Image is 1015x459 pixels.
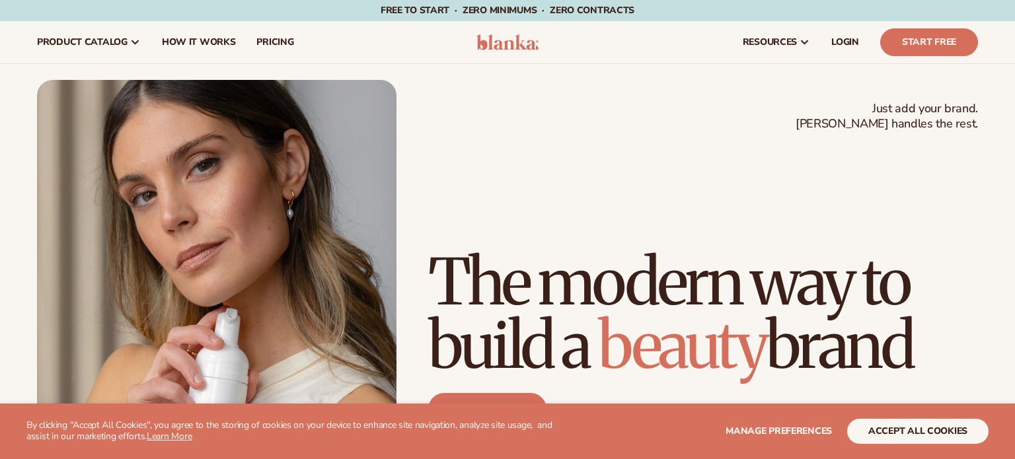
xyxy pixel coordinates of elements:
[726,419,832,444] button: Manage preferences
[880,28,978,56] a: Start Free
[732,21,821,63] a: resources
[246,21,304,63] a: pricing
[831,37,859,48] span: LOGIN
[256,37,293,48] span: pricing
[151,21,246,63] a: How It Works
[796,101,978,132] span: Just add your brand. [PERSON_NAME] handles the rest.
[847,419,989,444] button: accept all cookies
[147,430,192,442] a: Learn More
[37,37,128,48] span: product catalog
[162,37,236,48] span: How It Works
[821,21,870,63] a: LOGIN
[428,250,978,377] h1: The modern way to build a brand
[428,393,546,425] a: Start free
[743,37,797,48] span: resources
[476,34,539,50] img: logo
[598,306,766,385] span: beauty
[26,21,151,63] a: product catalog
[26,420,557,442] p: By clicking "Accept All Cookies", you agree to the storing of cookies on your device to enhance s...
[381,4,634,17] span: Free to start · ZERO minimums · ZERO contracts
[726,425,832,437] span: Manage preferences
